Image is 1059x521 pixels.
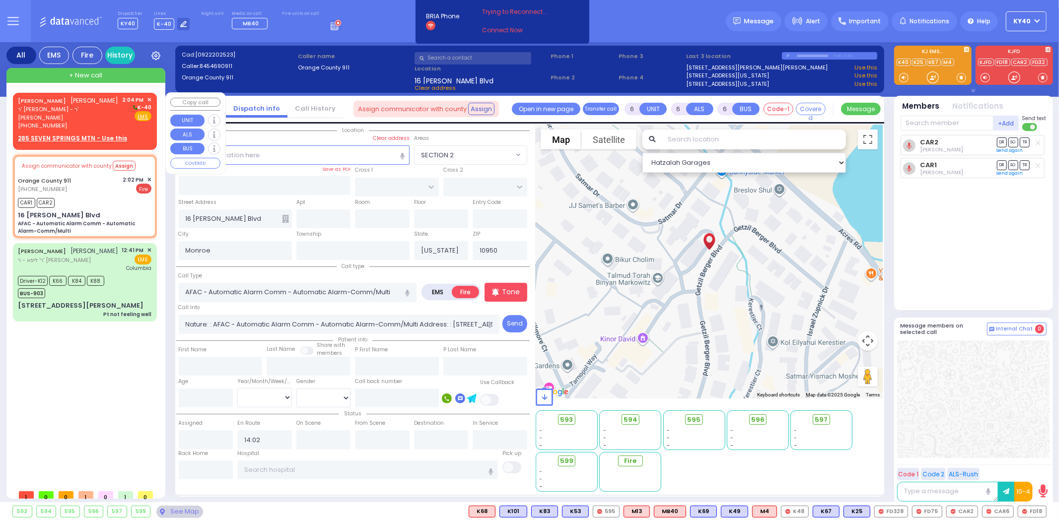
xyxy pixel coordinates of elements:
[358,104,467,114] span: Assign communicator with county
[415,76,494,84] span: 16 [PERSON_NAME] Blvd
[540,442,543,449] span: -
[415,52,531,65] input: Search a contact
[858,331,878,351] button: Map camera controls
[987,509,991,514] img: red-radio-icon.svg
[581,130,636,149] button: Show satellite imagery
[18,185,67,193] span: [PHONE_NUMBER]
[469,506,495,518] div: ALS
[901,116,993,130] input: Search member
[512,103,580,115] a: Open in new page
[18,134,127,142] u: 285 SEVEN SPRINGS MTN - Use this
[179,378,189,386] label: Age
[443,346,476,354] label: P Last Name
[619,52,683,61] span: Phone 3
[603,442,606,449] span: -
[132,506,150,517] div: 599
[414,419,444,427] label: Destination
[499,506,527,518] div: K101
[978,59,994,66] a: KJFD
[997,147,1023,153] a: Send again
[687,80,770,88] a: [STREET_ADDRESS][US_STATE]
[854,80,877,88] a: Use this
[993,116,1019,130] button: +Add
[854,71,877,80] a: Use this
[560,456,573,466] span: 599
[921,468,946,480] button: Code 2
[752,506,777,518] div: M4
[894,49,972,56] label: KJ EMS...
[841,103,881,115] button: Message
[200,62,232,70] span: 8454690911
[897,59,911,66] a: K40
[562,506,589,518] div: K53
[540,483,543,490] span: -
[123,176,144,184] span: 2:02 PM
[18,105,119,122] span: ר' [PERSON_NAME] - ר' [PERSON_NAME]
[126,264,151,272] span: Columbia
[531,506,558,518] div: K83
[688,415,701,425] span: 595
[170,158,220,169] button: COVERED
[844,506,870,518] div: K25
[105,47,135,64] a: History
[1022,115,1047,122] span: Send text
[469,506,495,518] div: K68
[912,59,926,66] a: K25
[414,198,426,206] label: Floor
[337,262,369,270] span: Call type
[1006,11,1047,31] button: KY40
[473,198,501,206] label: Entry Code
[897,468,919,480] button: Code 1
[18,210,100,220] div: 16 [PERSON_NAME] Blvd
[1008,160,1018,170] span: SO
[18,177,71,185] a: Orange County 911
[687,52,782,61] label: Last 3 location
[849,17,881,26] span: Important
[603,427,606,434] span: -
[37,506,56,517] div: 594
[118,491,133,499] span: 1
[730,442,733,449] span: -
[1008,137,1018,147] span: SO
[296,378,315,386] label: Gender
[415,146,513,164] span: SECTION 2
[854,64,877,72] a: Use this
[910,17,949,26] span: Notifications
[59,491,73,499] span: 0
[690,506,717,518] div: K69
[752,506,777,518] div: ALS
[687,71,770,80] a: [STREET_ADDRESS][US_STATE]
[22,162,112,170] span: Assign communicator with county
[920,138,938,146] a: CAR2
[583,103,619,115] button: Transfer call
[337,127,369,134] span: Location
[103,311,151,318] div: Pt not feeling well
[480,379,514,387] label: Use Callback
[179,145,410,164] input: Search location here
[179,272,203,280] label: Call Type
[624,415,637,425] span: 594
[473,230,480,238] label: ZIP
[298,52,411,61] label: Caller name
[781,506,809,518] div: K48
[18,122,67,130] span: [PHONE_NUMBER]
[624,456,636,466] span: Fire
[317,349,342,357] span: members
[421,150,454,160] span: SECTION 2
[122,247,144,254] span: 12:41 PM
[87,276,104,286] span: K88
[540,475,543,483] span: -
[593,506,620,518] div: 595
[995,59,1010,66] a: FD18
[18,276,48,286] span: Driver-K12
[452,286,480,298] label: Fire
[721,506,748,518] div: K49
[282,11,319,17] label: Fire units on call
[540,434,543,442] span: -
[499,506,527,518] div: BLS
[414,230,428,238] label: State
[667,434,670,442] span: -
[1014,17,1031,26] span: KY40
[135,255,151,264] span: EMS
[39,491,54,499] span: 0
